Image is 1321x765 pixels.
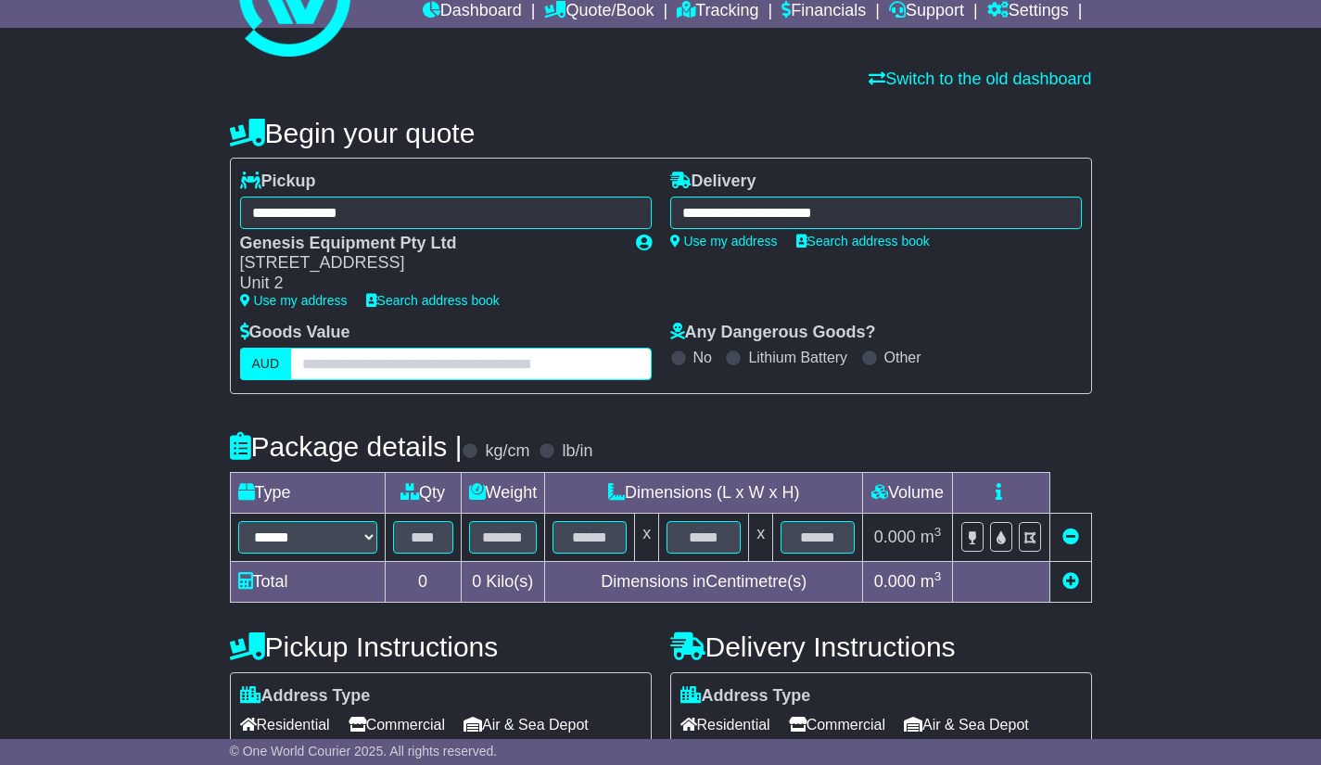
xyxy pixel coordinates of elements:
label: Address Type [680,686,811,707]
label: No [693,349,712,366]
span: Residential [240,710,330,739]
a: Use my address [240,293,348,308]
label: Address Type [240,686,371,707]
span: Residential [680,710,770,739]
span: m [921,528,942,546]
h4: Package details | [230,431,463,462]
a: Add new item [1062,572,1079,591]
div: [STREET_ADDRESS] [240,253,617,274]
td: Kilo(s) [461,561,545,602]
h4: Begin your quote [230,118,1092,148]
span: m [921,572,942,591]
sup: 3 [934,569,942,583]
a: Search address book [796,234,930,249]
h4: Pickup Instructions [230,631,652,662]
div: Genesis Equipment Pty Ltd [240,234,617,254]
label: AUD [240,348,292,380]
span: 0.000 [874,528,916,546]
td: Total [230,561,385,602]
td: Volume [863,472,953,513]
td: Qty [385,472,461,513]
sup: 3 [934,525,942,539]
td: Type [230,472,385,513]
span: © One World Courier 2025. All rights reserved. [230,744,498,759]
label: Pickup [240,172,316,192]
label: Other [884,349,921,366]
span: Air & Sea Depot [904,710,1029,739]
a: Use my address [670,234,778,249]
a: Switch to the old dashboard [869,70,1091,88]
span: Air & Sea Depot [464,710,589,739]
td: 0 [385,561,461,602]
a: Search address book [366,293,500,308]
label: Lithium Battery [748,349,847,366]
td: Dimensions (L x W x H) [545,472,863,513]
td: Weight [461,472,545,513]
h4: Delivery Instructions [670,631,1092,662]
label: Goods Value [240,323,350,343]
td: x [635,513,659,561]
td: x [749,513,773,561]
label: kg/cm [485,441,529,462]
td: Dimensions in Centimetre(s) [545,561,863,602]
a: Remove this item [1062,528,1079,546]
div: Unit 2 [240,274,617,294]
label: Delivery [670,172,756,192]
span: 0 [472,572,481,591]
label: lb/in [562,441,592,462]
span: 0.000 [874,572,916,591]
span: Commercial [789,710,885,739]
label: Any Dangerous Goods? [670,323,876,343]
span: Commercial [349,710,445,739]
